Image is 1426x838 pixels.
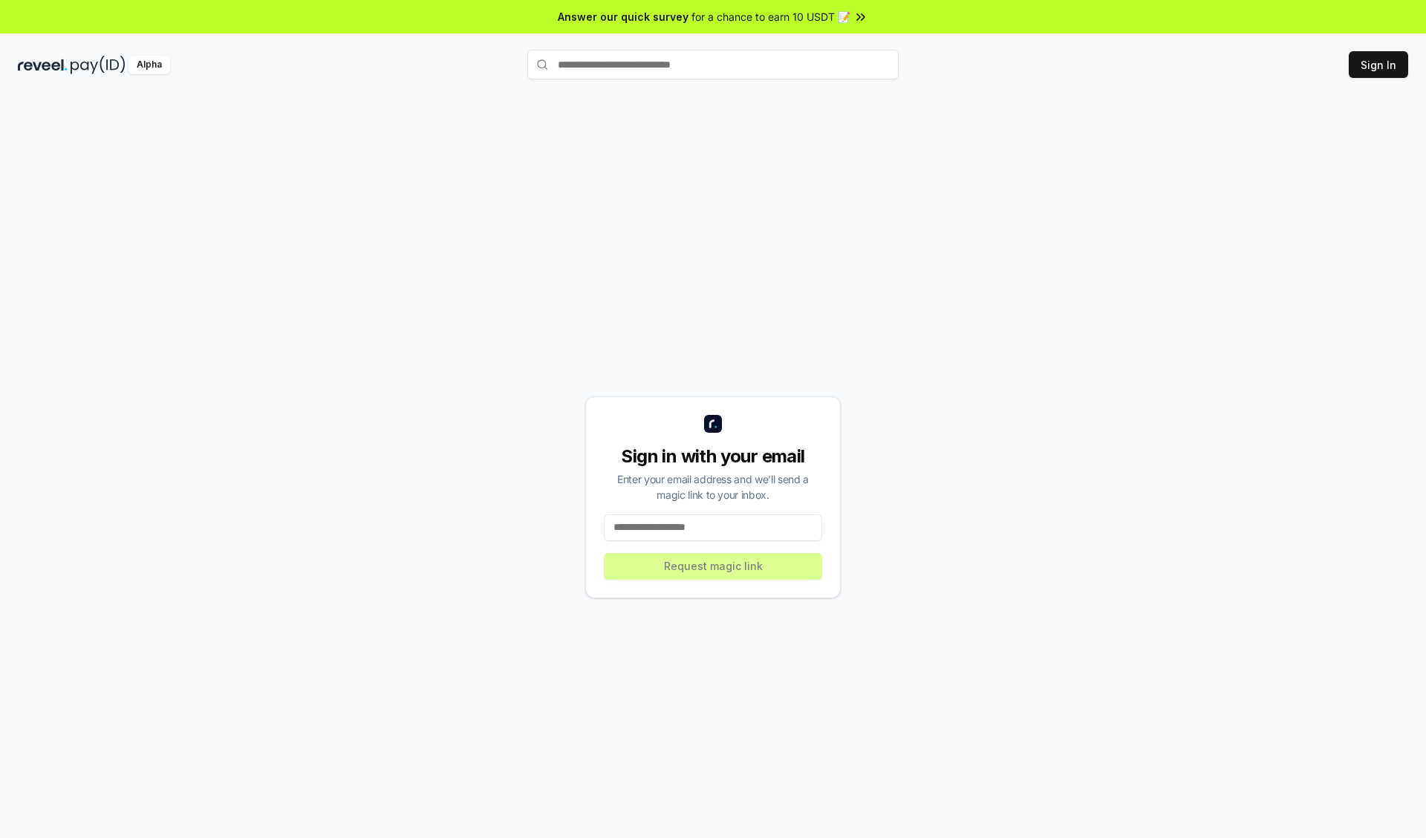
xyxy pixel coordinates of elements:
span: for a chance to earn 10 USDT 📝 [691,9,850,24]
div: Sign in with your email [604,445,822,468]
img: logo_small [704,415,722,433]
span: Answer our quick survey [558,9,688,24]
div: Enter your email address and we’ll send a magic link to your inbox. [604,471,822,503]
button: Sign In [1349,51,1408,78]
div: Alpha [128,56,170,74]
img: pay_id [71,56,126,74]
img: reveel_dark [18,56,68,74]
